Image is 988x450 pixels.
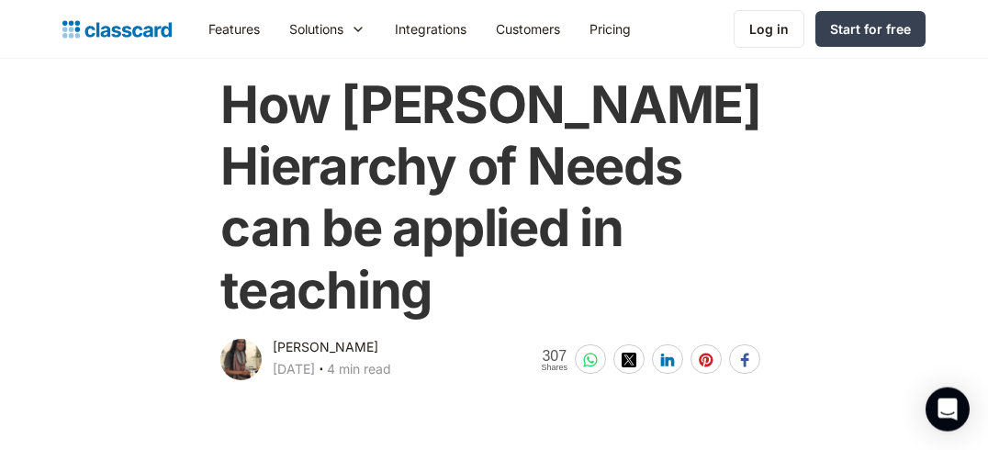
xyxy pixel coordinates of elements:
[737,353,752,367] img: facebook-white sharing button
[273,336,378,358] div: [PERSON_NAME]
[275,8,380,50] div: Solutions
[575,8,646,50] a: Pricing
[815,11,926,47] a: Start for free
[481,8,575,50] a: Customers
[315,358,327,384] div: ‧
[660,353,675,367] img: linkedin-white sharing button
[380,8,481,50] a: Integrations
[749,19,789,39] div: Log in
[62,17,172,42] a: home
[926,388,970,432] div: Open Intercom Messenger
[830,19,911,39] div: Start for free
[541,364,567,372] span: Shares
[273,358,315,380] div: [DATE]
[327,358,391,380] div: 4 min read
[220,74,768,321] h1: How [PERSON_NAME] Hierarchy of Needs can be applied in teaching
[194,8,275,50] a: Features
[734,10,804,48] a: Log in
[289,19,343,39] div: Solutions
[622,353,636,367] img: twitter-white sharing button
[541,348,567,364] span: 307
[699,353,713,367] img: pinterest-white sharing button
[583,353,598,367] img: whatsapp-white sharing button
